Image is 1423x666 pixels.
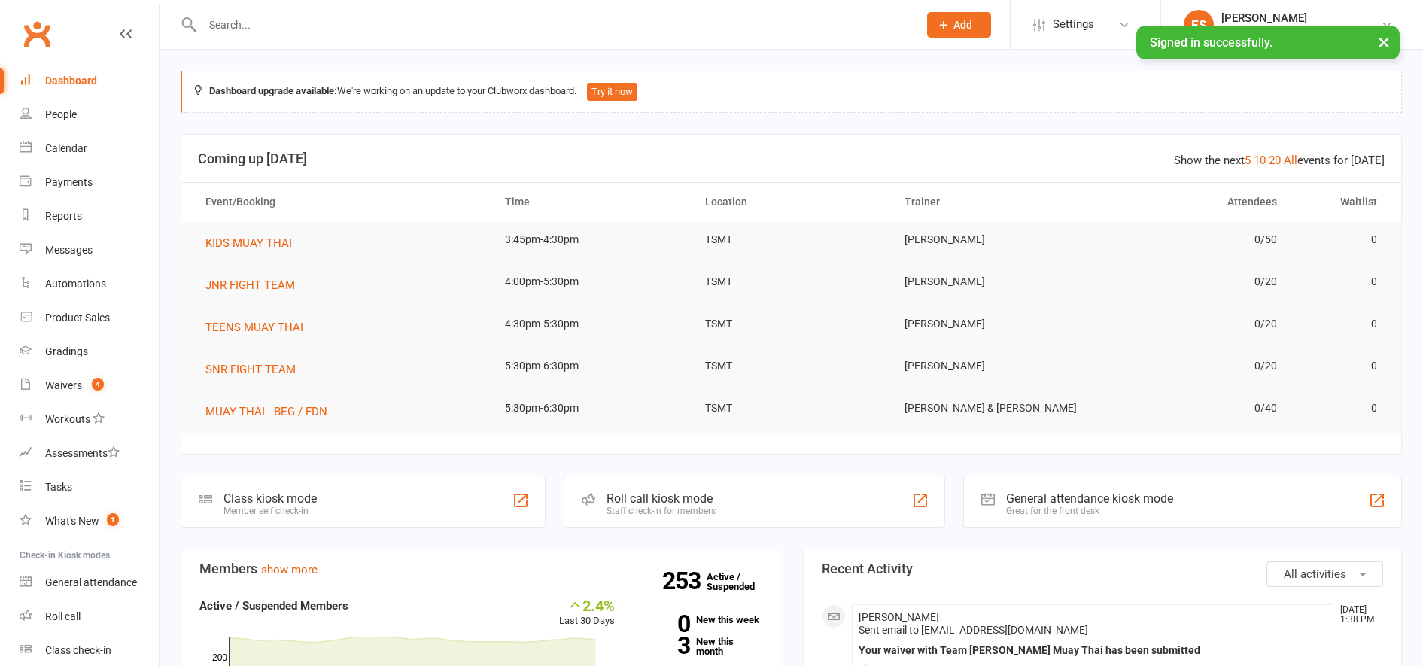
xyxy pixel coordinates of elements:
[1221,11,1381,25] div: [PERSON_NAME]
[1184,10,1214,40] div: ES
[1291,264,1391,300] td: 0
[20,199,159,233] a: Reports
[20,64,159,98] a: Dashboard
[205,278,295,292] span: JNR FIGHT TEAM
[1370,26,1397,58] button: ×
[45,278,106,290] div: Automations
[20,403,159,436] a: Workouts
[20,369,159,403] a: Waivers 4
[607,491,716,506] div: Roll call kiosk mode
[205,360,306,379] button: SNR FIGHT TEAM
[1254,154,1266,167] a: 10
[1291,348,1391,384] td: 0
[559,597,615,613] div: 2.4%
[1291,391,1391,426] td: 0
[45,447,120,459] div: Assessments
[45,481,72,493] div: Tasks
[1284,154,1297,167] a: All
[45,379,82,391] div: Waivers
[45,210,82,222] div: Reports
[891,348,1090,384] td: [PERSON_NAME]
[1150,35,1272,50] span: Signed in successfully.
[927,12,991,38] button: Add
[637,613,690,635] strong: 0
[1284,567,1346,581] span: All activities
[20,566,159,600] a: General attendance kiosk mode
[1266,561,1383,587] button: All activities
[198,14,908,35] input: Search...
[20,166,159,199] a: Payments
[205,405,327,418] span: MUAY THAI - BEG / FDN
[45,515,99,527] div: What's New
[20,504,159,538] a: What's New1
[859,644,1327,657] div: Your waiver with Team [PERSON_NAME] Muay Thai has been submitted
[1091,306,1291,342] td: 0/20
[587,83,637,101] button: Try it now
[205,403,338,421] button: MUAY THAI - BEG / FDN
[199,599,348,613] strong: Active / Suspended Members
[1091,264,1291,300] td: 0/20
[491,222,691,257] td: 3:45pm-4:30pm
[491,306,691,342] td: 4:30pm-5:30pm
[223,506,317,516] div: Member self check-in
[692,391,891,426] td: TSMT
[45,108,77,120] div: People
[205,321,303,334] span: TEENS MUAY THAI
[20,600,159,634] a: Roll call
[261,563,318,576] a: show more
[45,176,93,188] div: Payments
[692,264,891,300] td: TSMT
[891,222,1090,257] td: [PERSON_NAME]
[1333,605,1382,625] time: [DATE] 1:38 PM
[45,142,87,154] div: Calendar
[637,634,690,657] strong: 3
[822,561,1384,576] h3: Recent Activity
[20,132,159,166] a: Calendar
[1091,222,1291,257] td: 0/50
[1221,25,1381,38] div: Team [PERSON_NAME] Muay Thai
[18,15,56,53] a: Clubworx
[45,644,111,656] div: Class check-in
[205,234,303,252] button: KIDS MUAY THAI
[1291,183,1391,221] th: Waitlist
[198,151,1385,166] h3: Coming up [DATE]
[891,264,1090,300] td: [PERSON_NAME]
[1269,154,1281,167] a: 20
[491,183,691,221] th: Time
[707,561,773,603] a: 253Active / Suspended
[1091,183,1291,221] th: Attendees
[637,615,761,625] a: 0New this week
[45,345,88,357] div: Gradings
[45,610,81,622] div: Roll call
[953,19,972,31] span: Add
[192,183,491,221] th: Event/Booking
[205,318,314,336] button: TEENS MUAY THAI
[45,413,90,425] div: Workouts
[20,233,159,267] a: Messages
[859,611,939,623] span: [PERSON_NAME]
[1091,391,1291,426] td: 0/40
[20,267,159,301] a: Automations
[209,85,337,96] strong: Dashboard upgrade available:
[692,183,891,221] th: Location
[1174,151,1385,169] div: Show the next events for [DATE]
[20,98,159,132] a: People
[20,335,159,369] a: Gradings
[1291,306,1391,342] td: 0
[891,306,1090,342] td: [PERSON_NAME]
[45,244,93,256] div: Messages
[92,378,104,391] span: 4
[692,222,891,257] td: TSMT
[45,576,137,588] div: General attendance
[199,561,762,576] h3: Members
[45,312,110,324] div: Product Sales
[1006,506,1173,516] div: Great for the front desk
[637,637,761,656] a: 3New this month
[1245,154,1251,167] a: 5
[607,506,716,516] div: Staff check-in for members
[859,624,1088,636] span: Sent email to [EMAIL_ADDRESS][DOMAIN_NAME]
[692,348,891,384] td: TSMT
[692,306,891,342] td: TSMT
[20,436,159,470] a: Assessments
[891,391,1090,426] td: [PERSON_NAME] & [PERSON_NAME]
